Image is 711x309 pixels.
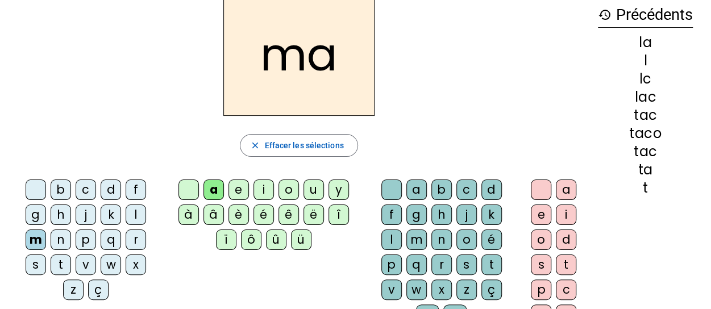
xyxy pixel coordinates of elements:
[406,204,427,225] div: g
[598,127,693,140] div: taco
[556,254,576,275] div: t
[556,179,576,200] div: a
[26,204,46,225] div: g
[228,179,249,200] div: e
[126,229,146,250] div: r
[381,254,402,275] div: p
[228,204,249,225] div: è
[253,179,274,200] div: i
[598,72,693,86] div: lc
[126,179,146,200] div: f
[76,254,96,275] div: v
[481,204,502,225] div: k
[76,204,96,225] div: j
[26,254,46,275] div: s
[406,179,427,200] div: a
[250,140,260,151] mat-icon: close
[101,229,121,250] div: q
[76,179,96,200] div: c
[51,204,71,225] div: h
[63,279,84,300] div: z
[456,279,477,300] div: z
[481,254,502,275] div: t
[531,254,551,275] div: s
[76,229,96,250] div: p
[178,204,199,225] div: à
[291,229,311,250] div: ü
[126,204,146,225] div: l
[26,229,46,250] div: m
[381,229,402,250] div: l
[203,179,224,200] div: a
[431,179,452,200] div: b
[431,254,452,275] div: r
[556,204,576,225] div: i
[598,36,693,49] div: la
[598,163,693,177] div: ta
[264,139,343,152] span: Effacer les sélections
[456,254,477,275] div: s
[531,229,551,250] div: o
[278,204,299,225] div: ê
[556,279,576,300] div: c
[598,54,693,68] div: l
[598,108,693,122] div: tac
[303,179,324,200] div: u
[88,279,109,300] div: ç
[481,179,502,200] div: d
[51,179,71,200] div: b
[406,279,427,300] div: w
[598,2,693,28] h3: Précédents
[406,229,427,250] div: m
[101,204,121,225] div: k
[531,279,551,300] div: p
[101,254,121,275] div: w
[406,254,427,275] div: q
[381,279,402,300] div: v
[381,204,402,225] div: f
[329,179,349,200] div: y
[253,204,274,225] div: é
[101,179,121,200] div: d
[240,134,357,157] button: Effacer les sélections
[531,204,551,225] div: e
[216,229,236,250] div: ï
[51,229,71,250] div: n
[278,179,299,200] div: o
[598,145,693,158] div: tac
[598,90,693,104] div: lac
[51,254,71,275] div: t
[431,279,452,300] div: x
[456,204,477,225] div: j
[431,204,452,225] div: h
[556,229,576,250] div: d
[481,229,502,250] div: é
[266,229,286,250] div: û
[598,181,693,195] div: t
[203,204,224,225] div: â
[598,8,612,22] mat-icon: history
[431,229,452,250] div: n
[241,229,261,250] div: ô
[329,204,349,225] div: î
[303,204,324,225] div: ë
[481,279,502,300] div: ç
[456,229,477,250] div: o
[126,254,146,275] div: x
[456,179,477,200] div: c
